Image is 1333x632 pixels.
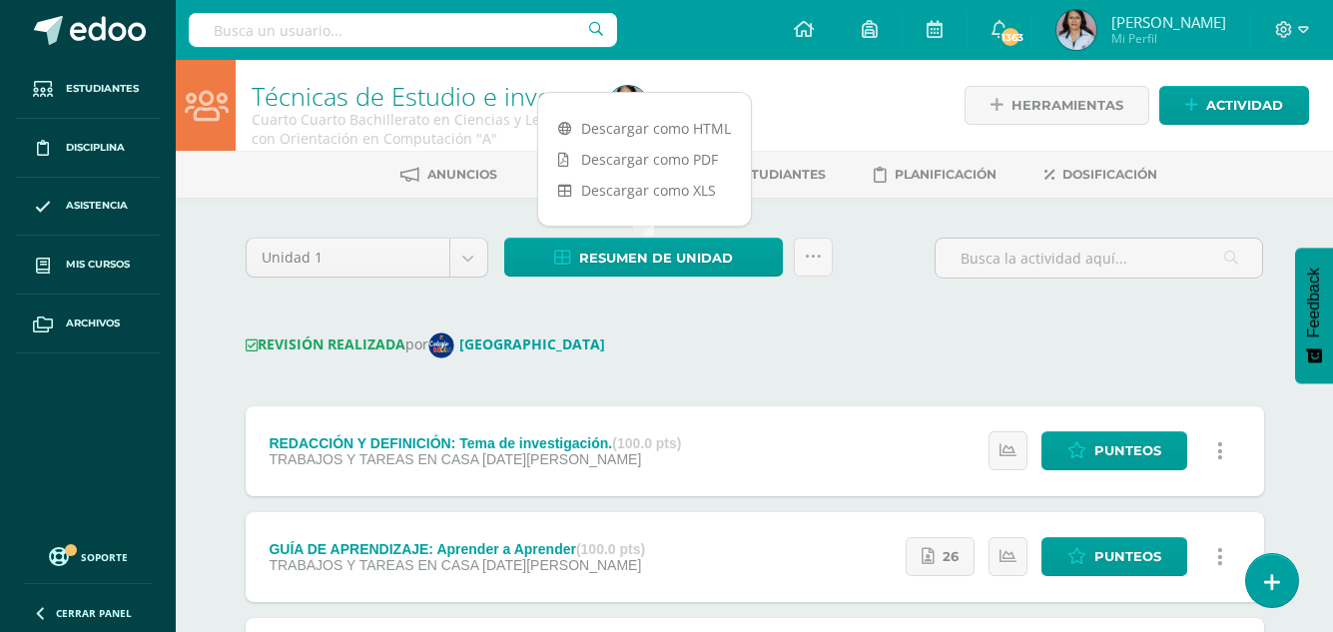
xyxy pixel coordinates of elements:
a: Anuncios [400,159,497,191]
span: Resumen de unidad [579,240,733,277]
h1: Técnicas de Estudio e investigación [252,82,584,110]
a: Estudiantes [706,159,826,191]
strong: [GEOGRAPHIC_DATA] [459,334,605,353]
input: Busca la actividad aquí... [936,239,1262,278]
span: [PERSON_NAME] [1111,12,1226,32]
span: Estudiantes [66,81,139,97]
span: [DATE][PERSON_NAME] [482,451,641,467]
img: 9802ebbe3653d46ccfe4ee73d49c38f1.png [428,332,454,358]
a: 26 [906,537,975,576]
span: Mi Perfil [1111,30,1226,47]
div: por [246,332,1264,358]
a: Descargar como XLS [538,175,751,206]
span: Actividad [1206,87,1283,124]
span: Asistencia [66,198,128,214]
strong: REVISIÓN REALIZADA [246,334,405,353]
span: Feedback [1305,268,1323,337]
span: Punteos [1094,538,1161,575]
input: Busca un usuario... [189,13,617,47]
a: Mis cursos [16,236,160,295]
a: Descargar como PDF [538,144,751,175]
span: Estudiantes [735,167,826,182]
img: 515cc04a7a66893ff34fd32142d399e3.png [1056,10,1096,50]
a: Planificación [874,159,997,191]
img: 515cc04a7a66893ff34fd32142d399e3.png [608,86,648,126]
span: 26 [943,538,959,575]
span: Mis cursos [66,257,130,273]
div: Cuarto Cuarto Bachillerato en Ciencias y Letras con Orientación en Computación 'A' [252,110,584,148]
a: Actividad [1159,86,1309,125]
a: Dosificación [1044,159,1157,191]
span: Archivos [66,316,120,331]
span: [DATE][PERSON_NAME] [482,557,641,573]
a: Archivos [16,295,160,353]
span: Cerrar panel [56,606,132,620]
span: Punteos [1094,432,1161,469]
a: Técnicas de Estudio e investigación [252,79,651,113]
a: Unidad 1 [247,239,487,277]
div: REDACCIÓN Y DEFINICIÓN: Tema de investigación. [269,435,681,451]
a: Disciplina [16,119,160,178]
a: Descargar como HTML [538,113,751,144]
div: GUÍA DE APRENDIZAJE: Aprender a Aprender [269,541,645,557]
strong: (100.0 pts) [612,435,681,451]
a: Estudiantes [16,60,160,119]
span: Herramientas [1011,87,1123,124]
a: [GEOGRAPHIC_DATA] [428,334,613,353]
span: Anuncios [427,167,497,182]
span: Planificación [895,167,997,182]
span: 1363 [1000,26,1021,48]
span: Soporte [81,550,128,564]
a: Punteos [1041,537,1187,576]
a: Resumen de unidad [504,238,783,277]
strong: (100.0 pts) [576,541,645,557]
a: Asistencia [16,178,160,237]
a: Soporte [24,542,152,569]
span: Unidad 1 [262,239,434,277]
span: Disciplina [66,140,125,156]
a: Herramientas [965,86,1149,125]
a: Punteos [1041,431,1187,470]
button: Feedback - Mostrar encuesta [1295,248,1333,383]
span: TRABAJOS Y TAREAS EN CASA [269,557,478,573]
span: Dosificación [1062,167,1157,182]
span: TRABAJOS Y TAREAS EN CASA [269,451,478,467]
